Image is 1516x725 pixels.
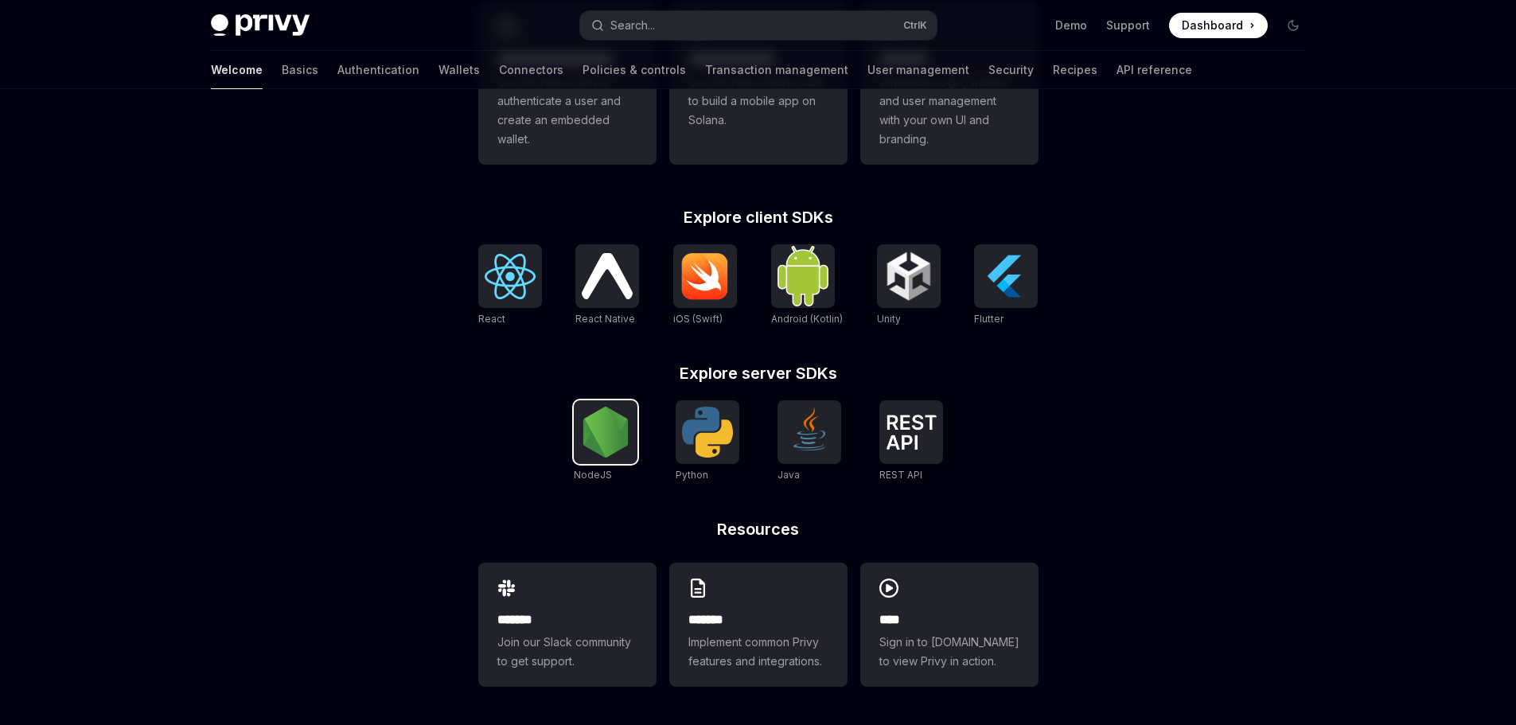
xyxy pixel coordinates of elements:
a: FlutterFlutter [974,244,1038,327]
a: Dashboard [1169,13,1268,38]
img: Android (Kotlin) [777,246,828,306]
span: Ctrl K [903,19,927,32]
a: Welcome [211,51,263,89]
img: Python [682,407,733,458]
img: Java [784,407,835,458]
span: React Native [575,313,635,325]
a: Connectors [499,51,563,89]
button: Search...CtrlK [580,11,937,40]
a: Wallets [438,51,480,89]
a: PythonPython [676,400,739,483]
button: Toggle dark mode [1280,13,1306,38]
img: iOS (Swift) [680,252,731,300]
a: UnityUnity [877,244,941,327]
a: Support [1106,18,1150,33]
a: iOS (Swift)iOS (Swift) [673,244,737,327]
a: ReactReact [478,244,542,327]
a: JavaJava [777,400,841,483]
img: NodeJS [580,407,631,458]
span: NodeJS [574,469,612,481]
img: Flutter [980,251,1031,302]
span: iOS (Swift) [673,313,723,325]
a: User management [867,51,969,89]
a: Authentication [337,51,419,89]
span: Use the React Native SDK to build a mobile app on Solana. [688,72,828,130]
img: Unity [883,251,934,302]
span: React [478,313,505,325]
span: REST API [879,469,922,481]
span: Implement common Privy features and integrations. [688,633,828,671]
span: Join our Slack community to get support. [497,633,637,671]
div: Search... [610,16,655,35]
span: Flutter [974,313,1004,325]
span: Python [676,469,708,481]
span: Sign in to [DOMAIN_NAME] to view Privy in action. [879,633,1019,671]
img: dark logo [211,14,310,37]
a: Policies & controls [583,51,686,89]
a: Recipes [1053,51,1097,89]
a: **** **Implement common Privy features and integrations. [669,563,848,687]
a: NodeJSNodeJS [574,400,637,483]
a: REST APIREST API [879,400,943,483]
span: Java [777,469,800,481]
h2: Explore server SDKs [478,365,1039,381]
h2: Explore client SDKs [478,209,1039,225]
span: Whitelabel login, wallets, and user management with your own UI and branding. [879,72,1019,149]
a: API reference [1117,51,1192,89]
a: React NativeReact Native [575,244,639,327]
h2: Resources [478,521,1039,537]
a: Security [988,51,1034,89]
span: Use the React SDK to authenticate a user and create an embedded wallet. [497,72,637,149]
a: Transaction management [705,51,848,89]
span: Unity [877,313,901,325]
img: React [485,254,536,299]
img: REST API [886,415,937,450]
img: React Native [582,253,633,298]
a: Demo [1055,18,1087,33]
a: **** **Join our Slack community to get support. [478,563,657,687]
span: Dashboard [1182,18,1243,33]
a: Android (Kotlin)Android (Kotlin) [771,244,843,327]
a: ****Sign in to [DOMAIN_NAME] to view Privy in action. [860,563,1039,687]
span: Android (Kotlin) [771,313,843,325]
a: Basics [282,51,318,89]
